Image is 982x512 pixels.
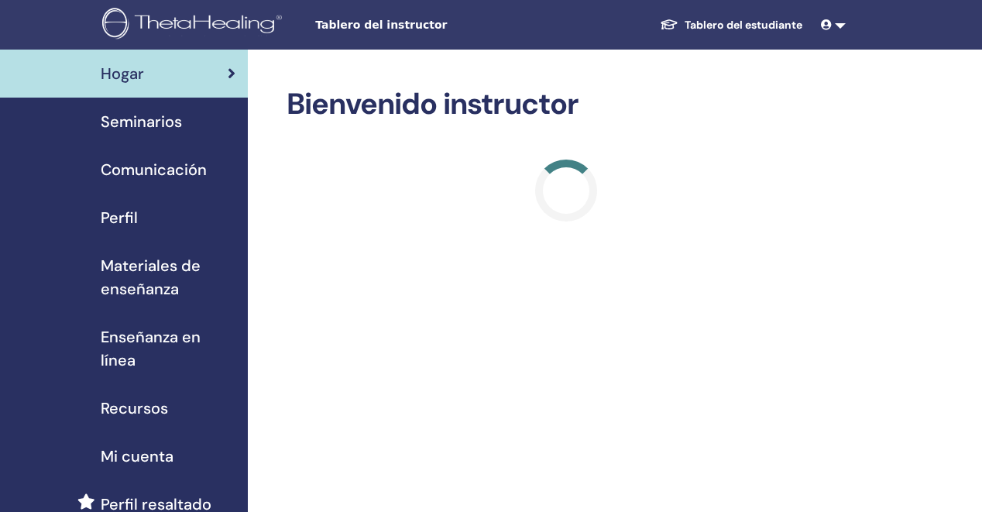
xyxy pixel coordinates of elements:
span: Mi cuenta [101,445,173,468]
span: Tablero del instructor [315,17,548,33]
h2: Bienvenido instructor [287,87,845,122]
img: graduation-cap-white.svg [660,18,678,31]
span: Perfil [101,206,138,229]
span: Hogar [101,62,144,85]
span: Materiales de enseñanza [101,254,235,301]
img: logo.png [102,8,287,43]
a: Tablero del estudiante [647,11,815,40]
span: Comunicación [101,158,207,181]
span: Recursos [101,397,168,420]
span: Enseñanza en línea [101,325,235,372]
span: Seminarios [101,110,182,133]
